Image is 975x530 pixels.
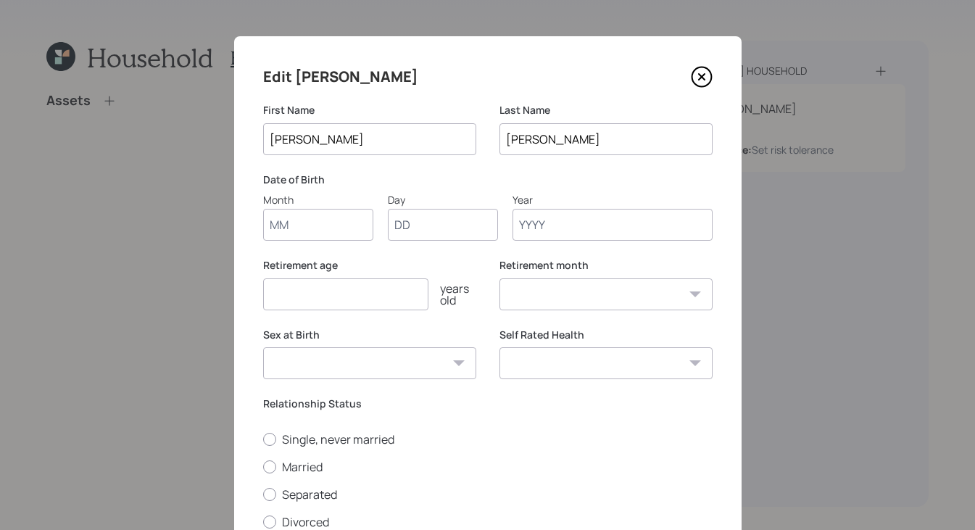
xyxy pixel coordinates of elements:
[263,192,373,207] div: Month
[499,328,713,342] label: Self Rated Health
[263,209,373,241] input: Month
[499,258,713,273] label: Retirement month
[388,209,498,241] input: Day
[263,65,418,88] h4: Edit [PERSON_NAME]
[388,192,498,207] div: Day
[499,103,713,117] label: Last Name
[263,514,713,530] label: Divorced
[263,397,713,411] label: Relationship Status
[263,431,713,447] label: Single, never married
[513,209,713,241] input: Year
[263,328,476,342] label: Sex at Birth
[263,258,476,273] label: Retirement age
[263,173,713,187] label: Date of Birth
[513,192,713,207] div: Year
[428,283,476,306] div: years old
[263,459,713,475] label: Married
[263,486,713,502] label: Separated
[263,103,476,117] label: First Name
